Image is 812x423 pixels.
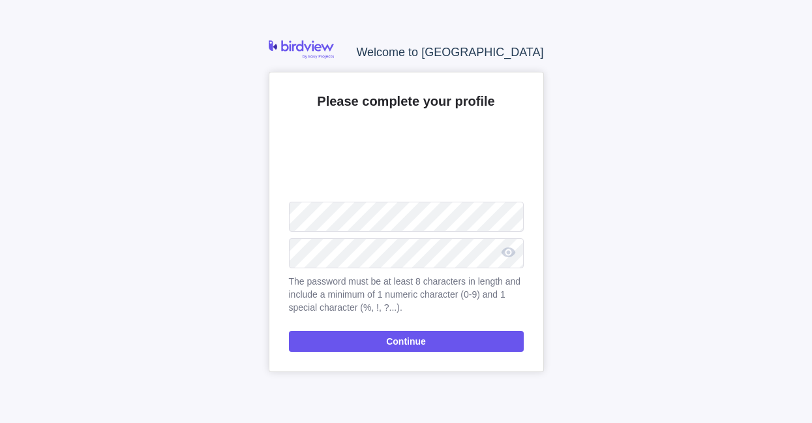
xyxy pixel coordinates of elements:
[289,92,524,110] h2: Please complete your profile
[269,40,334,59] img: logo
[356,46,543,59] span: Welcome to [GEOGRAPHIC_DATA]
[386,334,426,349] span: Continue
[289,331,524,352] span: Continue
[289,275,524,314] span: The password must be at least 8 characters in length and include a minimum of 1 numeric character...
